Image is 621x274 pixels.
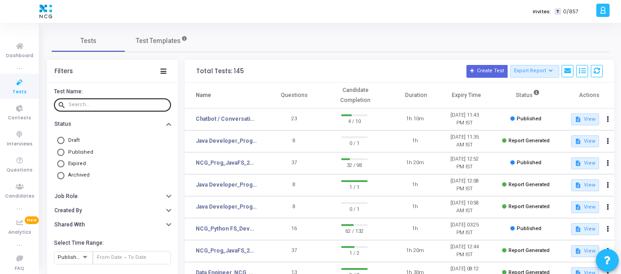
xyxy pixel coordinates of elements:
td: 1h [390,174,440,196]
mat-icon: description [575,160,581,167]
span: Published [68,149,93,155]
input: Search... [69,102,167,107]
a: NCG_Prog_JavaFS_2025_Test [196,159,257,167]
span: Report Generated [509,138,550,144]
span: 1 / 1 [341,182,368,191]
span: New [25,216,39,224]
td: 8 [269,174,319,196]
span: Archived [68,172,90,178]
a: NCG_Python FS_Developer_2025 [196,225,257,233]
button: View [571,245,599,257]
span: 1 / 2 [341,248,368,257]
span: 0 / 1 [341,204,368,213]
div: Total Tests: 145 [196,68,244,75]
button: Job Role [47,189,178,204]
h6: Job Role [54,193,78,200]
td: [DATE] 12:44 PM IST [440,240,490,262]
th: Status [492,83,564,108]
td: [DATE] 12:08 PM IST [440,174,490,196]
mat-icon: description [575,204,581,210]
span: Published [517,160,541,166]
span: Tests [80,36,96,46]
mat-icon: search [58,101,69,109]
span: Published [517,116,541,122]
span: FAQ [15,265,24,273]
td: 16 [269,218,319,240]
span: Tests [12,88,27,96]
span: 32 / 98 [341,160,368,169]
td: 8 [269,196,319,218]
span: Published [517,226,541,231]
span: Candidates [5,193,34,200]
span: 62 / 132 [341,226,368,235]
td: 1h [390,130,440,152]
mat-icon: description [575,226,581,232]
button: Create Test [466,65,508,78]
a: Java Developer_Prog Test_NCG [196,181,257,189]
span: Expired [68,161,86,167]
mat-icon: description [575,116,581,123]
mat-icon: description [575,182,581,188]
button: Shared With [47,218,178,232]
a: Chatbot / Conversational AI Engineer Assessment [196,115,257,123]
button: View [571,223,599,235]
th: Duration [391,83,442,108]
span: 0/857 [563,8,578,16]
td: [DATE] 10:58 AM IST [440,196,490,218]
h6: Shared With [54,221,85,228]
mat-icon: description [575,138,581,145]
a: Java Developer_Prog Test_NCG [196,203,257,211]
td: 37 [269,152,319,174]
span: Published At [58,254,89,260]
button: View [571,201,599,213]
td: [DATE] 11:35 AM IST [440,130,490,152]
h6: Test Name: [54,88,169,95]
span: Contests [8,114,31,122]
th: Candidate Completion [320,83,391,108]
span: T [555,8,561,15]
input: From Date ~ To Date [97,255,167,260]
mat-icon: description [575,248,581,254]
td: 8 [269,130,319,152]
button: View [571,113,599,125]
th: Actions [564,83,614,108]
span: Test Templates [136,36,181,46]
span: Report Generated [509,247,550,253]
button: Export Report [510,65,559,78]
label: Invites: [533,8,551,16]
td: 1h 20m [390,240,440,262]
button: Status [47,117,178,131]
th: Expiry Time [441,83,492,108]
td: [DATE] 11:43 PM IST [440,108,490,130]
td: [DATE] 03:25 PM IST [440,218,490,240]
a: NCG_Prog_JavaFS_2025_Test [196,247,257,255]
span: Questions [6,167,32,174]
div: Filters [54,68,73,75]
span: 0 / 1 [341,138,368,147]
span: 4 / 10 [341,116,368,125]
button: View [571,157,599,169]
td: 1h [390,196,440,218]
h6: Select Time Range: [54,240,104,247]
button: View [571,179,599,191]
span: Interviews [7,140,32,148]
a: Java Developer_Prog Test_NCG [196,137,257,145]
td: [DATE] 12:52 PM IST [440,152,490,174]
span: Draft [68,137,80,143]
span: Dashboard [6,52,33,60]
button: View [571,135,599,147]
img: logo [37,2,54,21]
h6: Created By [54,207,82,214]
td: 1h [390,218,440,240]
td: 1h 10m [390,108,440,130]
td: 23 [269,108,319,130]
span: Analytics [8,229,31,236]
td: 37 [269,240,319,262]
td: 1h 20m [390,152,440,174]
span: Report Generated [509,204,550,210]
span: Report Generated [509,182,550,188]
th: Questions [269,83,320,108]
h6: Status [54,121,71,128]
button: Created By [47,204,178,218]
th: Name [185,83,269,108]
